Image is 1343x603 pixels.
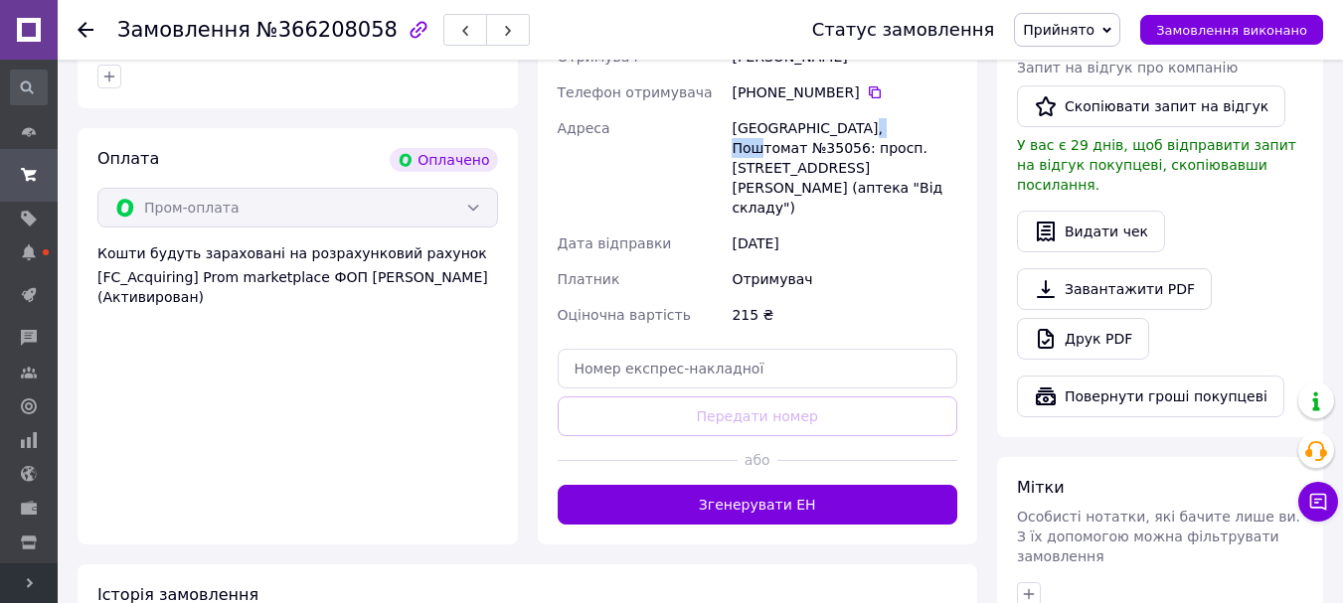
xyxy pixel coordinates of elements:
div: Статус замовлення [812,20,995,40]
div: [GEOGRAPHIC_DATA], Поштомат №35056: просп. [STREET_ADDRESS][PERSON_NAME] (аптека "Від складу") [728,110,961,226]
button: Повернути гроші покупцеві [1017,376,1284,417]
input: Номер експрес-накладної [558,349,958,388]
span: або [738,450,777,470]
div: Повернутися назад [78,20,93,40]
a: Завантажити PDF [1017,268,1212,310]
span: Адреса [558,120,610,136]
span: Замовлення виконано [1156,23,1307,38]
span: Оціночна вартість [558,307,691,323]
span: Мітки [1017,478,1065,497]
button: Замовлення виконано [1140,15,1323,45]
button: Чат з покупцем [1298,482,1338,522]
span: Замовлення [117,18,251,42]
div: Кошти будуть зараховані на розрахунковий рахунок [97,243,498,307]
span: Телефон отримувача [558,84,713,100]
span: Отримувач [558,49,638,65]
span: №366208058 [256,18,398,42]
span: Дата відправки [558,235,672,251]
span: Запит на відгук про компанію [1017,60,1238,75]
div: [PHONE_NUMBER] [732,82,957,102]
div: 215 ₴ [728,297,961,333]
span: Особисті нотатки, які бачите лише ви. З їх допомогою можна фільтрувати замовлення [1017,509,1300,564]
span: Прийнято [1023,22,1094,38]
span: Оплата [97,149,159,168]
div: [FC_Acquiring] Prom marketplace ФОП [PERSON_NAME] (Активирован) [97,267,498,307]
div: Отримувач [728,261,961,297]
button: Скопіювати запит на відгук [1017,85,1285,127]
span: Платник [558,271,620,287]
button: Згенерувати ЕН [558,485,958,525]
div: [DATE] [728,226,961,261]
div: Оплачено [390,148,497,172]
button: Видати чек [1017,211,1165,252]
a: Друк PDF [1017,318,1149,360]
span: У вас є 29 днів, щоб відправити запит на відгук покупцеві, скопіювавши посилання. [1017,137,1296,193]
